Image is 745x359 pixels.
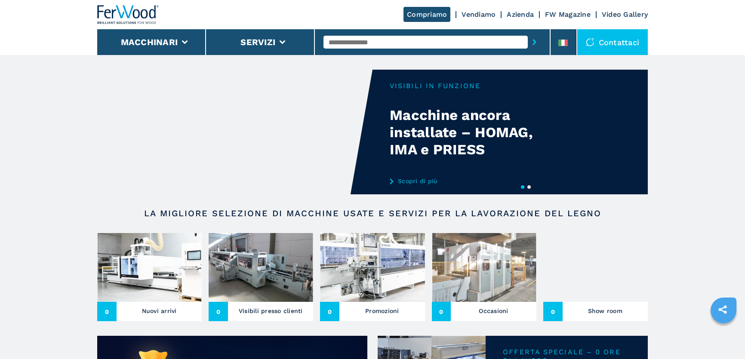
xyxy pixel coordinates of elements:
[521,185,524,189] button: 1
[432,233,536,302] img: Occasioni
[240,37,275,47] button: Servizi
[432,233,536,321] a: Occasioni0Occasioni
[239,305,303,317] h3: Visibili presso clienti
[586,38,594,46] img: Contattaci
[209,233,313,302] img: Visibili presso clienti
[125,208,620,218] h2: LA MIGLIORE SELEZIONE DI MACCHINE USATE E SERVIZI PER LA LAVORAZIONE DEL LEGNO
[142,305,177,317] h3: Nuovi arrivi
[320,233,425,321] a: Promozioni0Promozioni
[320,233,425,302] img: Promozioni
[97,70,372,194] video: Your browser does not support the video tag.
[708,320,739,353] iframe: Chat
[97,233,202,321] a: Nuovi arrivi0Nuovi arrivi
[712,299,733,320] a: sharethis
[527,185,531,189] button: 2
[462,10,496,18] a: Vendiamo
[543,233,648,321] a: Show room0Show room
[97,5,159,24] img: Ferwood
[528,32,541,52] button: submit-button
[602,10,648,18] a: Video Gallery
[209,302,228,321] span: 0
[390,178,558,184] a: Scopri di più
[97,302,117,321] span: 0
[97,233,202,302] img: Nuovi arrivi
[588,305,622,317] h3: Show room
[403,7,450,22] a: Compriamo
[577,29,648,55] div: Contattaci
[320,302,339,321] span: 0
[507,10,534,18] a: Azienda
[543,302,563,321] span: 0
[121,37,178,47] button: Macchinari
[432,302,451,321] span: 0
[479,305,508,317] h3: Occasioni
[545,10,591,18] a: FW Magazine
[209,233,313,321] a: Visibili presso clienti0Visibili presso clienti
[365,305,399,317] h3: Promozioni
